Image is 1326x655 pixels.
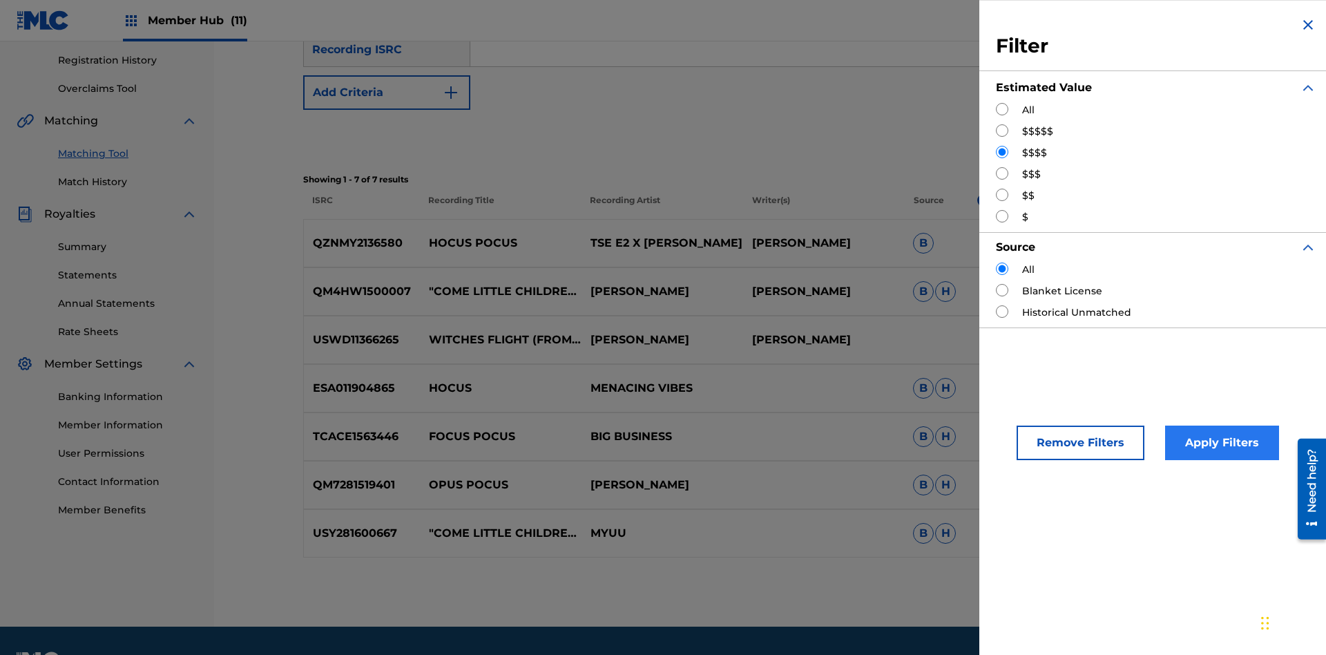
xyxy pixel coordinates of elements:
[996,81,1092,94] strong: Estimated Value
[58,175,198,189] a: Match History
[1257,589,1326,655] iframe: Chat Widget
[1022,103,1035,117] label: All
[419,194,581,219] p: Recording Title
[181,113,198,129] img: expand
[1261,602,1269,644] div: Drag
[581,477,742,493] p: [PERSON_NAME]
[913,378,934,399] span: B
[58,268,198,283] a: Statements
[304,525,420,542] p: USY281600667
[1022,189,1035,203] label: $$
[1022,263,1035,277] label: All
[1017,426,1144,460] button: Remove Filters
[581,525,742,542] p: MYUU
[1022,124,1053,139] label: $$$$$
[742,235,904,251] p: [PERSON_NAME]
[58,446,198,461] a: User Permissions
[913,475,934,495] span: B
[420,477,582,493] p: OPUS POCUS
[44,113,98,129] span: Matching
[58,418,198,433] a: Member Information
[1300,17,1316,33] img: close
[304,380,420,397] p: ESA011904865
[742,283,904,300] p: [PERSON_NAME]
[58,325,198,339] a: Rate Sheets
[17,10,70,30] img: MLC Logo
[935,523,956,544] span: H
[581,428,742,445] p: BIG BUSINESS
[304,235,420,251] p: QZNMY2136580
[935,281,956,302] span: H
[420,332,582,348] p: WITCHES FLIGHT (FROM "HOCUS POCUS"/SCORE)
[914,194,944,219] p: Source
[303,173,1237,186] p: Showing 1 - 7 of 7 results
[304,428,420,445] p: TCACE1563446
[913,523,934,544] span: B
[1022,167,1041,182] label: $$$
[1300,79,1316,96] img: expand
[58,475,198,489] a: Contact Information
[935,475,956,495] span: H
[742,194,904,219] p: Writer(s)
[1287,433,1326,547] iframe: Resource Center
[58,296,198,311] a: Annual Statements
[58,240,198,254] a: Summary
[913,233,934,254] span: B
[58,53,198,68] a: Registration History
[1022,305,1131,320] label: Historical Unmatched
[304,477,420,493] p: QM7281519401
[17,113,34,129] img: Matching
[1300,239,1316,256] img: expand
[581,194,742,219] p: Recording Artist
[581,283,742,300] p: [PERSON_NAME]
[1022,146,1047,160] label: $$$$
[913,426,934,447] span: B
[420,428,582,445] p: FOCUS POCUS
[123,12,140,29] img: Top Rightsholders
[181,356,198,372] img: expand
[44,206,95,222] span: Royalties
[1022,284,1102,298] label: Blanket License
[935,426,956,447] span: H
[231,14,247,27] span: (11)
[581,380,742,397] p: MENACING VIBES
[420,380,582,397] p: HOCUS
[420,283,582,300] p: "COME LITTLE CHILDREN (FROM ""HOCUS POCUS"")"
[977,194,990,207] span: ?
[17,206,33,222] img: Royalties
[996,34,1316,59] h3: Filter
[148,12,247,28] span: Member Hub
[935,378,956,399] span: H
[1022,210,1028,225] label: $
[1165,426,1279,460] button: Apply Filters
[443,84,459,101] img: 9d2ae6d4665cec9f34b9.svg
[58,146,198,161] a: Matching Tool
[17,356,33,372] img: Member Settings
[58,82,198,96] a: Overclaims Tool
[303,194,419,219] p: ISRC
[44,356,142,372] span: Member Settings
[181,206,198,222] img: expand
[304,283,420,300] p: QM4HW1500007
[58,503,198,518] a: Member Benefits
[303,75,470,110] button: Add Criteria
[742,332,904,348] p: [PERSON_NAME]
[996,240,1035,254] strong: Source
[913,281,934,302] span: B
[58,390,198,404] a: Banking Information
[581,235,742,251] p: TSE E2 X [PERSON_NAME]
[420,235,582,251] p: HOCUS POCUS
[581,332,742,348] p: [PERSON_NAME]
[304,332,420,348] p: USWD11366265
[420,525,582,542] p: "COME LITTLE CHILDREN (FROM ""HOCUS POCUS"") [CHILDREN OF THE NIGHT]"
